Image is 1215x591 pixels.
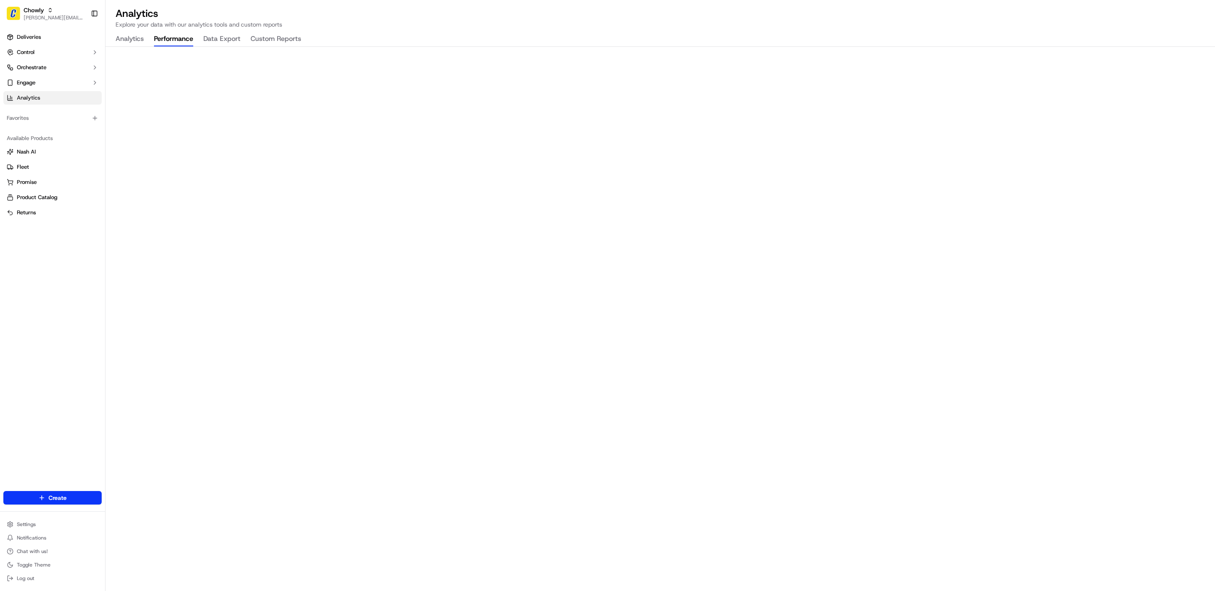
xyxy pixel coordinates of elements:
button: Analytics [116,32,144,46]
a: Product Catalog [7,194,98,201]
button: Notifications [3,532,102,544]
button: Custom Reports [251,32,301,46]
span: Deliveries [17,33,41,41]
button: Toggle Theme [3,559,102,571]
button: Log out [3,572,102,584]
button: Nash AI [3,145,102,159]
span: Returns [17,209,36,216]
button: Fleet [3,160,102,174]
iframe: Performance [105,47,1215,591]
span: Orchestrate [17,64,46,71]
a: Returns [7,209,98,216]
button: Promise [3,175,102,189]
span: Settings [17,521,36,528]
img: Chowly [7,7,20,20]
span: Product Catalog [17,194,57,201]
button: Engage [3,76,102,89]
span: Analytics [17,94,40,102]
a: Analytics [3,91,102,105]
a: Promise [7,178,98,186]
span: Engage [17,79,35,86]
button: Data Export [203,32,240,46]
button: Chat with us! [3,545,102,557]
span: Toggle Theme [17,561,51,568]
button: Returns [3,206,102,219]
span: Create [49,494,67,502]
button: Chowly [24,6,44,14]
p: Explore your data with our analytics tools and custom reports [116,20,1205,29]
span: Nash AI [17,148,36,156]
h2: Analytics [116,7,1205,20]
div: Available Products [3,132,102,145]
button: Performance [154,32,193,46]
span: Notifications [17,534,46,541]
a: Deliveries [3,30,102,44]
button: Settings [3,518,102,530]
button: [PERSON_NAME][EMAIL_ADDRESS][DOMAIN_NAME] [24,14,84,21]
a: Nash AI [7,148,98,156]
button: Control [3,46,102,59]
div: Favorites [3,111,102,125]
span: Control [17,49,35,56]
button: Product Catalog [3,191,102,204]
span: Fleet [17,163,29,171]
button: Create [3,491,102,505]
a: Fleet [7,163,98,171]
span: Chat with us! [17,548,48,555]
button: Orchestrate [3,61,102,74]
span: Promise [17,178,37,186]
button: ChowlyChowly[PERSON_NAME][EMAIL_ADDRESS][DOMAIN_NAME] [3,3,87,24]
span: Log out [17,575,34,582]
